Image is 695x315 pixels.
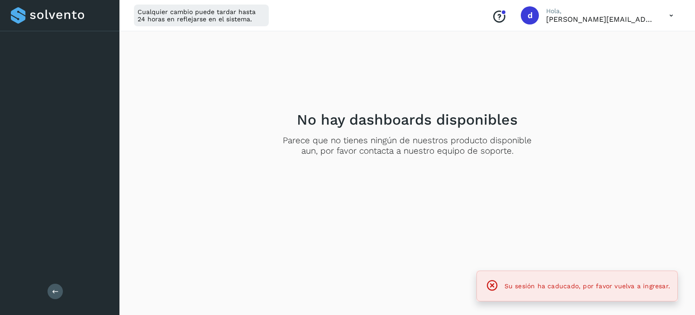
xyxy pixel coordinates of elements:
[278,136,536,156] p: Parece que no tienes ningún de nuestros producto disponible aun, por favor contacta a nuestro equ...
[134,5,269,26] div: Cualquier cambio puede tardar hasta 24 horas en reflejarse en el sistema.
[546,7,655,15] p: Hola,
[505,282,670,290] span: Su sesión ha caducado, por favor vuelva a ingresar.
[546,15,655,24] p: daniel.albo@salbologistics.com
[297,111,518,128] h2: No hay dashboards disponibles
